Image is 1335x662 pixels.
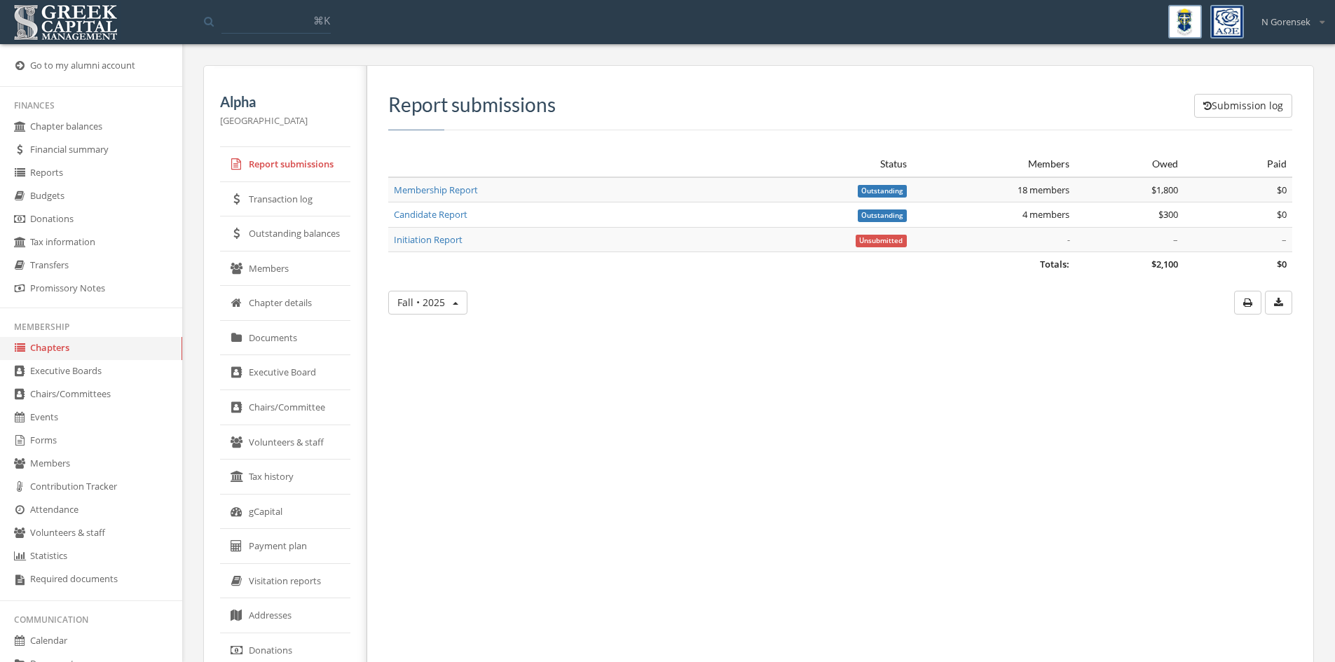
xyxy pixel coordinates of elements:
button: Fall • 2025 [388,291,467,315]
span: Unsubmitted [856,235,908,247]
span: $2,100 [1151,258,1178,270]
a: Outstanding [858,184,908,196]
span: – [1282,233,1287,246]
a: Payment plan [220,529,350,564]
a: Volunteers & staff [220,425,350,460]
a: Candidate Report [394,208,467,221]
span: 4 members [1022,208,1069,221]
th: Members [912,151,1075,177]
span: $0 [1277,208,1287,221]
a: Visitation reports [220,564,350,599]
h5: Alpha [220,94,350,109]
th: Status [777,151,912,177]
button: Submission log [1194,94,1292,118]
th: Owed [1075,151,1184,177]
a: Chapter details [220,286,350,321]
span: $300 [1158,208,1178,221]
span: N Gorensek [1261,15,1310,29]
h3: Report submissions [388,94,1292,116]
th: Paid [1184,151,1292,177]
span: Fall • 2025 [397,296,445,309]
a: Transaction log [220,182,350,217]
p: [GEOGRAPHIC_DATA] [220,113,350,128]
a: Outstanding [858,208,908,221]
span: $1,800 [1151,184,1178,196]
a: Membership Report [394,184,478,196]
span: $0 [1277,184,1287,196]
a: Members [220,251,350,287]
a: Outstanding balances [220,216,350,251]
a: Chairs/Committee [220,390,350,425]
td: Totals: [388,252,1075,277]
div: N Gorensek [1252,5,1324,29]
span: 18 members [1018,184,1069,196]
a: Tax history [220,460,350,495]
a: Executive Board [220,355,350,390]
a: Report submissions [220,147,350,182]
em: - [1067,233,1069,246]
span: $0 [1277,258,1287,270]
span: Outstanding [858,209,908,222]
a: Unsubmitted [856,233,908,246]
span: Outstanding [858,185,908,198]
span: – [1173,233,1178,246]
span: ⌘K [313,13,330,27]
a: gCapital [220,495,350,530]
a: Addresses [220,598,350,633]
a: Initiation Report [394,233,463,246]
a: Documents [220,321,350,356]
